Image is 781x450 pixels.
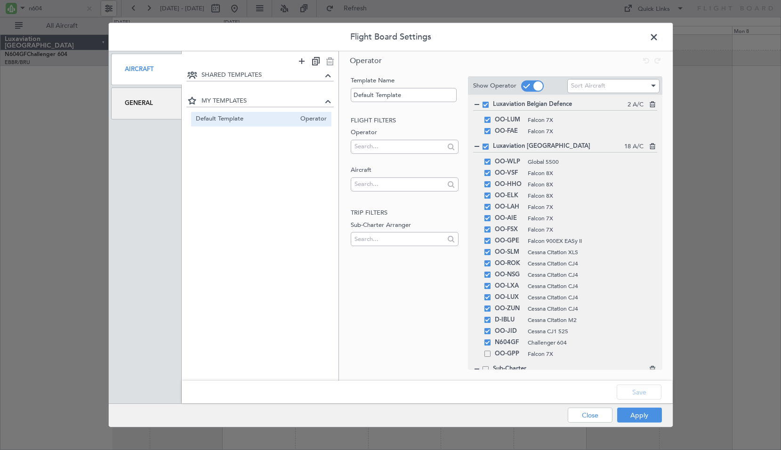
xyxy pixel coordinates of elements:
[528,305,657,313] span: Cessna Citation CJ4
[495,258,523,269] span: OO-ROK
[495,314,523,326] span: D-IBLU
[528,338,657,347] span: Challenger 604
[528,203,657,211] span: Falcon 7X
[495,114,523,126] span: OO-LUM
[495,126,523,137] span: OO-FAE
[495,235,523,247] span: OO-GPE
[528,225,657,234] span: Falcon 7X
[351,116,459,125] h2: Flight filters
[528,158,657,166] span: Global 5500
[354,177,444,191] input: Search...
[495,281,523,292] span: OO-LXA
[201,96,322,106] span: MY TEMPLATES
[528,293,657,302] span: Cessna Citation CJ4
[351,166,459,175] label: Aircraft
[354,139,444,153] input: Search...
[495,269,523,281] span: OO-NSG
[196,114,296,124] span: Default Template
[495,156,523,168] span: OO-WLP
[493,364,644,374] span: Sub-Charter
[568,408,612,423] button: Close
[495,348,523,360] span: OO-GPP
[495,201,523,213] span: OO-LAH
[528,350,657,358] span: Falcon 7X
[495,292,523,303] span: OO-LUX
[495,224,523,235] span: OO-FSX
[296,114,327,124] span: Operator
[495,247,523,258] span: OO-SLM
[111,54,182,85] div: Aircraft
[495,326,523,337] span: OO-JID
[528,271,657,279] span: Cessna Citation CJ4
[495,190,523,201] span: OO-ELK
[628,100,644,110] span: 2 A/C
[495,213,523,224] span: OO-AIE
[624,142,644,152] span: 18 A/C
[493,100,628,109] span: Luxaviation Belgian Defence
[351,209,459,218] h2: Trip filters
[528,214,657,223] span: Falcon 7X
[354,232,444,246] input: Search...
[528,282,657,290] span: Cessna Citation CJ4
[528,127,657,136] span: Falcon 7X
[109,23,673,51] header: Flight Board Settings
[201,71,322,80] span: SHARED TEMPLATES
[528,116,657,124] span: Falcon 7X
[528,327,657,336] span: Cessna CJ1 525
[528,316,657,324] span: Cessna Citation M2
[528,248,657,257] span: Cessna Citation XLS
[528,180,657,189] span: Falcon 8X
[493,142,624,151] span: Luxaviation [GEOGRAPHIC_DATA]
[495,168,523,179] span: OO-VSF
[473,81,516,91] label: Show Operator
[351,220,459,230] label: Sub-Charter Arranger
[495,179,523,190] span: OO-HHO
[350,56,382,66] span: Operator
[111,88,182,119] div: General
[617,408,662,423] button: Apply
[495,303,523,314] span: OO-ZUN
[351,76,459,86] label: Template Name
[571,81,605,90] span: Sort Aircraft
[528,169,657,177] span: Falcon 8X
[528,192,657,200] span: Falcon 8X
[528,259,657,268] span: Cessna Citation CJ4
[528,237,657,245] span: Falcon 900EX EASy II
[351,128,459,137] label: Operator
[495,337,523,348] span: N604GF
